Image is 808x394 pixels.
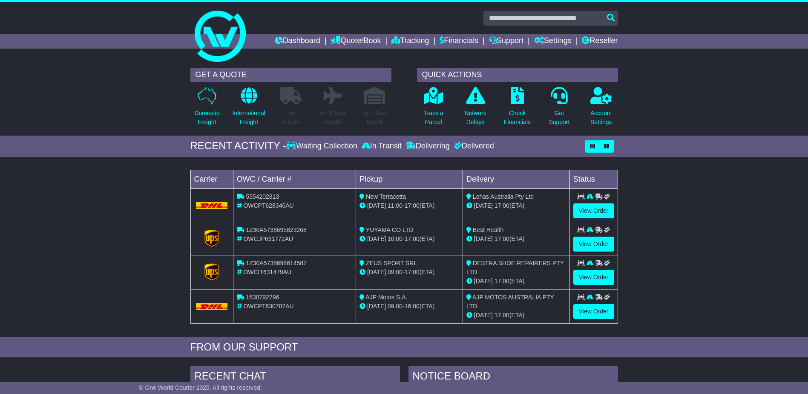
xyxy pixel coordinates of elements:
p: Track a Parcel [424,109,443,127]
a: Dashboard [275,34,320,49]
img: DHL.png [196,202,228,209]
p: Air / Sea Depot [363,109,386,127]
div: Waiting Collection [286,142,359,151]
a: Settings [534,34,572,49]
p: Network Delays [464,109,486,127]
div: (ETA) [466,277,566,286]
a: View Order [573,203,614,218]
span: 1Z30A5738695823268 [246,226,306,233]
span: OWCIT631479AU [243,269,291,275]
td: Pickup [356,170,463,188]
img: GetCarrierServiceLogo [204,264,219,281]
span: 17:00 [405,202,420,209]
div: - (ETA) [359,302,459,311]
div: QUICK ACTIONS [417,68,618,82]
span: Best Health [473,226,503,233]
a: View Order [573,270,614,285]
span: 17:00 [495,278,509,284]
div: - (ETA) [359,235,459,243]
span: [DATE] [367,303,386,310]
a: DomesticFreight [194,87,219,131]
div: RECENT ACTIVITY - [190,140,287,152]
div: NOTICE BOARD [408,366,618,389]
div: In Transit [359,142,404,151]
div: Delivered [452,142,494,151]
span: AJP MOTOS AUSTRALIA PTY LTD [466,294,554,310]
span: [DATE] [474,235,493,242]
span: 17:00 [495,235,509,242]
td: OWC / Carrier # [233,170,356,188]
span: [DATE] [367,235,386,242]
span: New Terracotta [366,193,406,200]
span: [DATE] [367,202,386,209]
span: [DATE] [474,278,493,284]
span: YUYAMA CO LTD [366,226,414,233]
div: (ETA) [466,235,566,243]
a: Track aParcel [423,87,444,131]
span: Lohas Australia Pty Ltd [473,193,534,200]
span: OWCPT628346AU [243,202,293,209]
span: AJP Motos S.A. [365,294,407,301]
span: © One World Courier 2025. All rights reserved. [139,384,262,391]
span: 17:00 [405,269,420,275]
div: FROM OUR SUPPORT [190,341,618,353]
img: DHL.png [196,303,228,310]
span: 11:00 [388,202,403,209]
a: GetSupport [548,87,570,131]
div: - (ETA) [359,268,459,277]
img: GetCarrierServiceLogo [204,230,219,247]
span: [DATE] [474,202,493,209]
div: (ETA) [466,201,566,210]
a: View Order [573,304,614,319]
a: Financials [440,34,478,49]
div: (ETA) [466,311,566,320]
a: CheckFinancials [503,87,531,131]
p: Full Loads [280,109,302,127]
span: 5554202813 [246,193,279,200]
p: Get Support [549,109,569,127]
span: ZEUS SPORT SRL [366,260,417,267]
a: Support [489,34,523,49]
span: [DATE] [367,269,386,275]
a: NetworkDelays [464,87,486,131]
a: Quote/Book [331,34,381,49]
span: 10:00 [388,235,403,242]
span: 09:00 [388,303,403,310]
span: OWCJP631772AU [243,235,293,242]
a: InternationalFreight [232,87,266,131]
p: Air & Sea Freight [320,109,345,127]
p: Check Financials [504,109,531,127]
p: Account Settings [590,109,612,127]
a: Reseller [582,34,618,49]
span: 09:00 [388,269,403,275]
a: View Order [573,237,614,252]
div: RECENT CHAT [190,366,400,389]
p: International Freight [233,109,265,127]
span: 1630792796 [246,294,279,301]
span: OWCPT630787AU [243,303,293,310]
span: 1Z30A5738698614587 [246,260,306,267]
a: Tracking [391,34,429,49]
div: Delivering [404,142,452,151]
td: Status [569,170,618,188]
p: Domestic Freight [194,109,219,127]
td: Carrier [190,170,233,188]
span: 17:00 [405,235,420,242]
div: - (ETA) [359,201,459,210]
span: [DATE] [474,312,493,319]
div: GET A QUOTE [190,68,391,82]
span: 17:00 [495,312,509,319]
a: AccountSettings [590,87,612,131]
td: Delivery [463,170,569,188]
span: DESTRA SHOE REPAIRERS PTY LTD [466,260,564,275]
span: 17:00 [495,202,509,209]
span: 16:00 [405,303,420,310]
